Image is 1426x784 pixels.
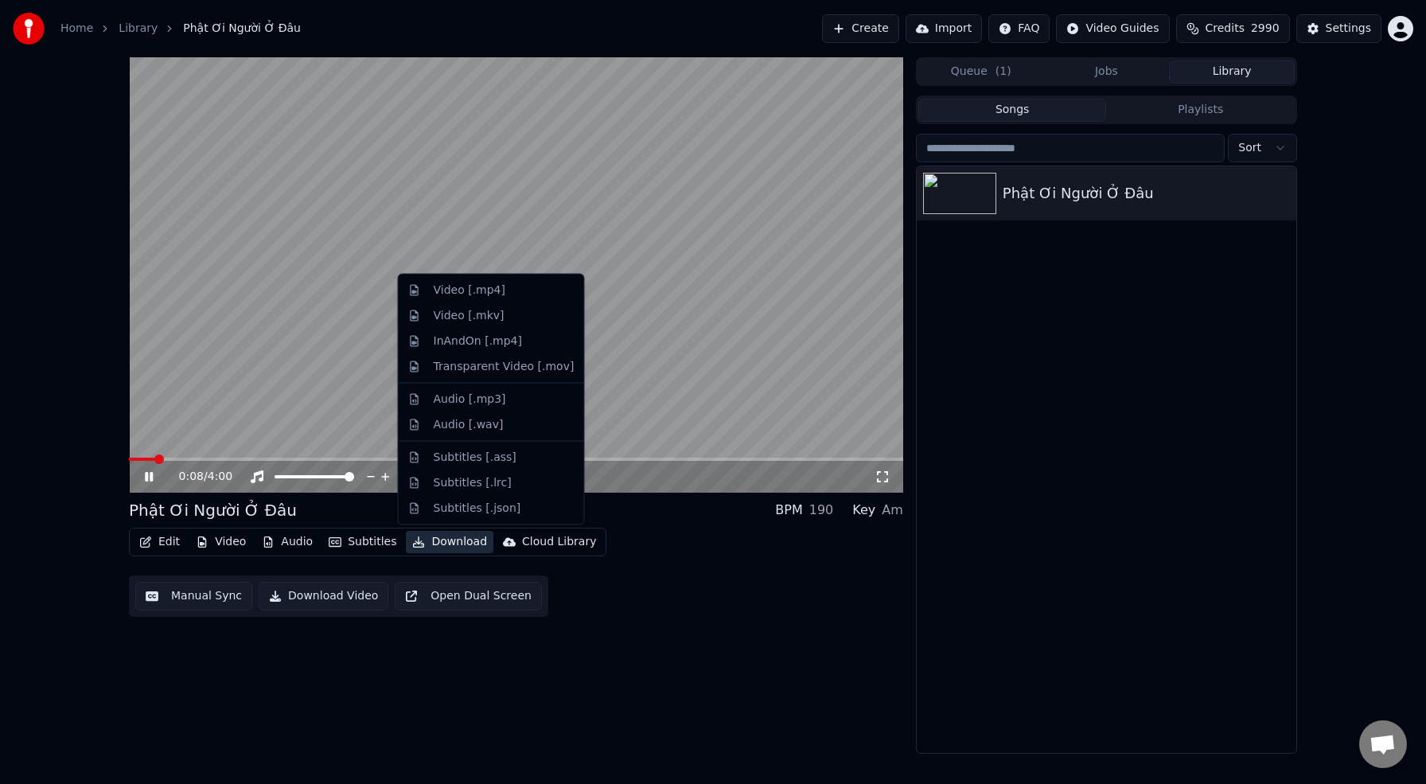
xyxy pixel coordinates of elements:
div: Am [882,501,903,520]
span: Phật Ơi Người Ở Đâu [183,21,301,37]
div: Subtitles [.json] [434,500,521,516]
button: Subtitles [322,531,403,553]
button: Download Video [259,582,388,610]
div: Video [.mp4] [434,283,505,298]
div: Phật Ơi Người Ở Đâu [1003,182,1290,205]
div: Audio [.mp3] [434,391,506,407]
img: youka [13,13,45,45]
button: Edit [133,531,186,553]
span: 0:08 [179,469,204,485]
div: BPM [775,501,802,520]
button: Playlists [1106,99,1295,122]
div: Audio [.wav] [434,416,504,432]
button: Credits2990 [1176,14,1290,43]
button: Manual Sync [135,582,252,610]
button: Songs [918,99,1107,122]
a: Home [60,21,93,37]
button: Create [822,14,899,43]
div: Settings [1326,21,1371,37]
div: Video [.mkv] [434,307,505,323]
div: 190 [809,501,834,520]
div: Phật Ơi Người Ở Đâu [129,499,297,521]
div: Subtitles [.lrc] [434,474,512,490]
div: InAndOn [.mp4] [434,333,523,349]
button: FAQ [988,14,1050,43]
button: Audio [255,531,319,553]
button: Video [189,531,252,553]
button: Video Guides [1056,14,1169,43]
button: Jobs [1044,60,1170,84]
span: Credits [1206,21,1245,37]
div: Transparent Video [.mov] [434,358,575,374]
button: Download [406,531,493,553]
button: Open Dual Screen [395,582,542,610]
button: Queue [918,60,1044,84]
button: Import [906,14,982,43]
div: Subtitles [.ass] [434,449,516,465]
button: Library [1169,60,1295,84]
span: ( 1 ) [995,64,1011,80]
nav: breadcrumb [60,21,301,37]
a: Library [119,21,158,37]
div: / [179,469,217,485]
span: 2990 [1251,21,1280,37]
div: Cloud Library [522,534,596,550]
span: Sort [1238,140,1261,156]
button: Settings [1296,14,1381,43]
a: Open chat [1359,720,1407,768]
div: Key [852,501,875,520]
span: 4:00 [208,469,232,485]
